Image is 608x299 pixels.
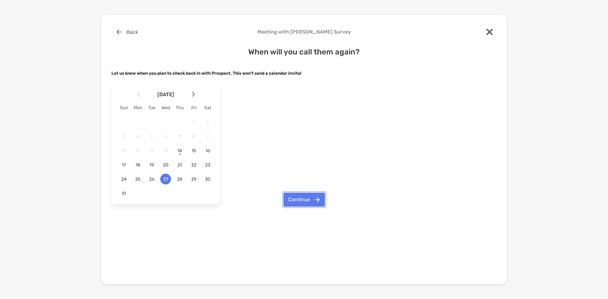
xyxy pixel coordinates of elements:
[173,105,187,110] div: Thu
[160,134,171,139] span: 6
[132,134,143,139] span: 4
[131,105,145,110] div: Mon
[118,191,129,196] span: 31
[202,120,213,125] span: 2
[132,148,143,153] span: 11
[202,162,213,168] span: 23
[118,162,129,168] span: 17
[146,134,157,139] span: 5
[111,25,143,39] button: Back
[187,105,201,110] div: Fri
[188,162,199,168] span: 22
[117,29,122,34] img: button icon
[233,71,301,76] strong: This won't send a calendar invite!
[160,162,171,168] span: 20
[188,177,199,182] span: 29
[146,162,157,168] span: 19
[118,177,129,182] span: 24
[201,105,215,110] div: Sat
[486,29,493,35] img: close modal
[117,105,131,110] div: Sun
[132,162,143,168] span: 18
[188,148,199,153] span: 15
[111,29,497,35] h4: Meeting with [PERSON_NAME] Survey
[202,177,213,182] span: 30
[192,92,195,97] img: Arrow icon
[174,162,185,168] span: 21
[188,120,199,125] span: 1
[111,47,497,56] h4: When will you call them again?
[111,71,497,76] h5: Let us know when you plan to check back in with Prospect.
[160,177,171,182] span: 27
[146,148,157,153] span: 12
[174,177,185,182] span: 28
[160,148,171,153] span: 13
[283,193,325,207] button: Continue
[174,148,185,153] span: 14
[132,177,143,182] span: 25
[146,177,157,182] span: 26
[159,105,173,110] div: Wed
[141,91,191,97] span: [DATE]
[174,134,185,139] span: 7
[202,134,213,139] span: 9
[137,92,140,97] img: Arrow icon
[188,134,199,139] span: 8
[118,134,129,139] span: 3
[118,148,129,153] span: 10
[145,105,159,110] div: Tue
[202,148,213,153] span: 16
